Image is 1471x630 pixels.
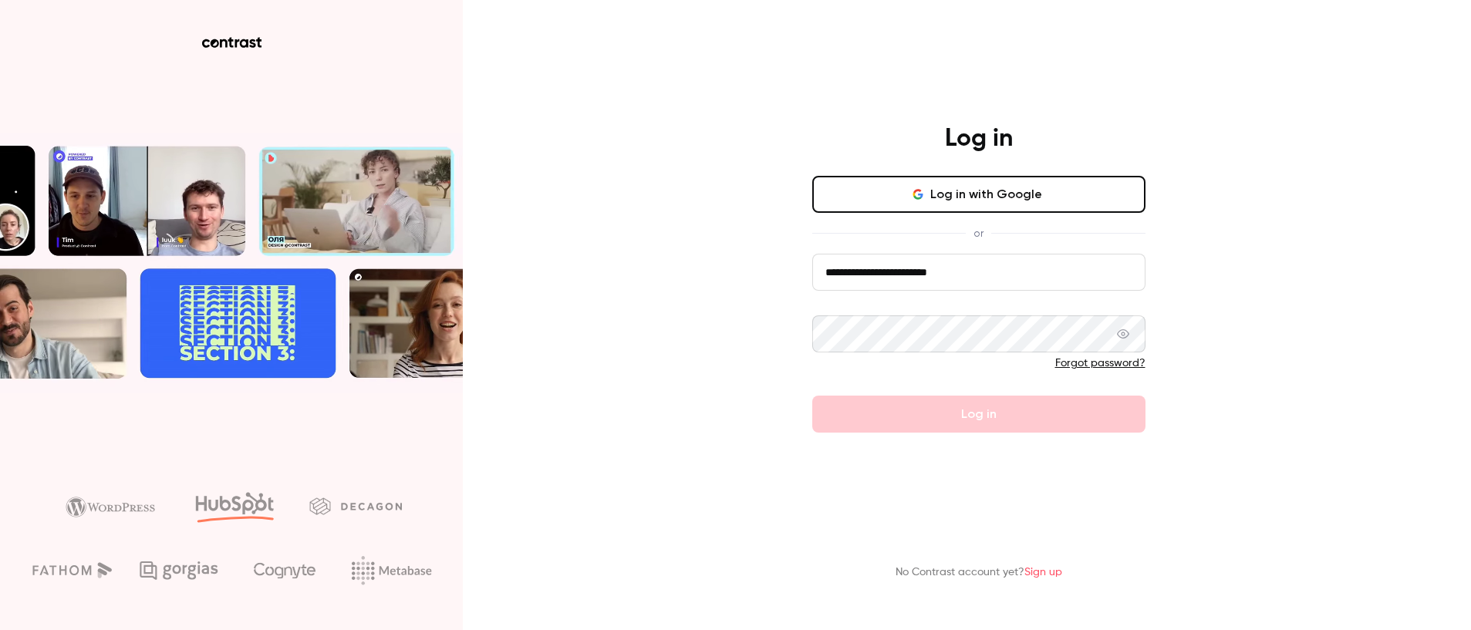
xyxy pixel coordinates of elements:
button: Log in with Google [812,176,1145,213]
a: Sign up [1024,567,1062,578]
img: decagon [309,497,402,514]
h4: Log in [945,123,1013,154]
p: No Contrast account yet? [896,564,1062,581]
a: Forgot password? [1055,358,1145,369]
span: or [966,225,991,241]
